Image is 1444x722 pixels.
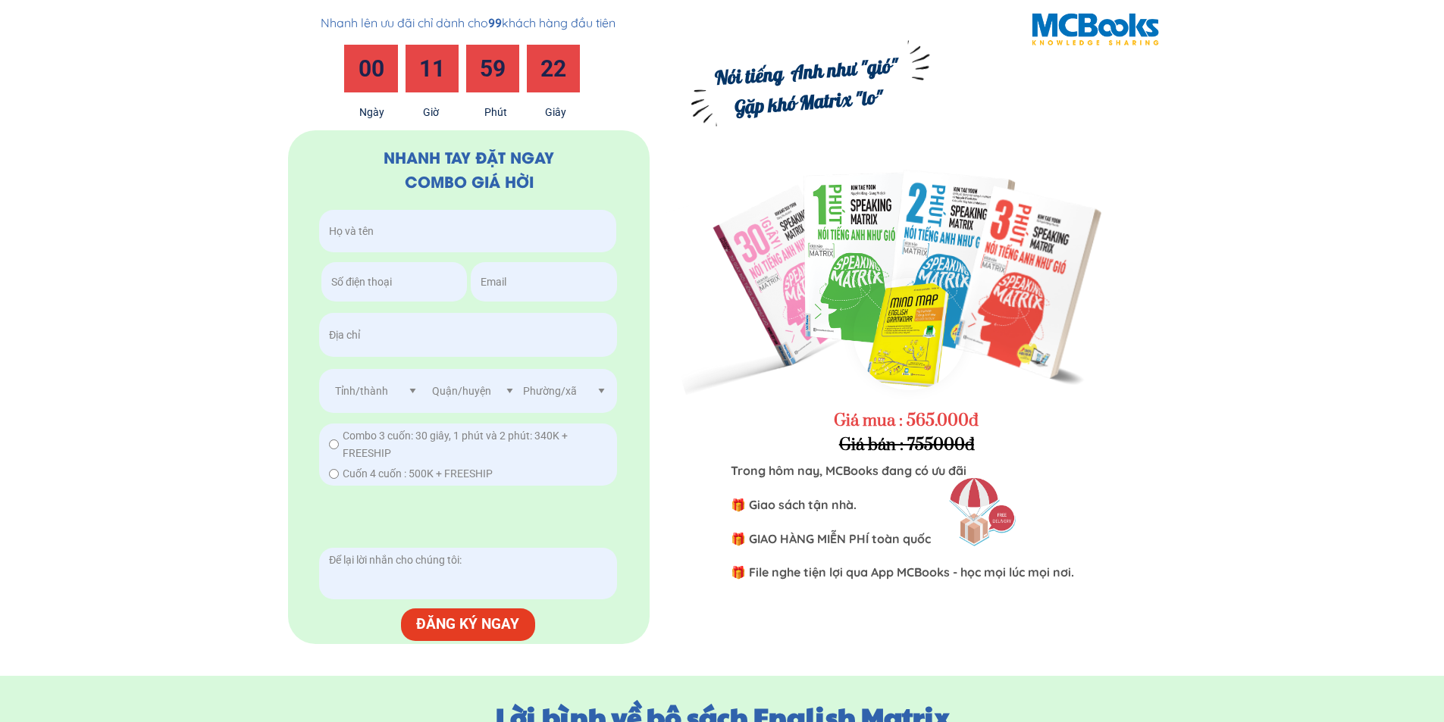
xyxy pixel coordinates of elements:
h3: Giá bán : 755000đ [839,433,978,458]
p: ĐĂNG KÝ NGAY [401,608,535,641]
div: Nhanh lên ưu đãi chỉ dành cho khách hàng đầu tiên [313,14,623,33]
span: Combo 3 cuốn: 30 giây, 1 phút và 2 phút: 340K + FREESHIP [343,427,600,461]
h3: Giá mua : 565.000đ [834,409,986,433]
span: 99 [488,15,502,30]
div: Ngày [340,104,404,120]
h2: Trong hôm nay, MCBooks đang có ưu đãi 🎁 Giao sách tận nhà. 🎁 GIAO HÀNG MIỄN PHÍ toàn quốc 🎁 File ... [731,462,1089,581]
input: Email [477,262,610,302]
input: Số điện thoại [327,262,462,302]
div: Giây [524,104,588,120]
div: Phút [463,104,528,120]
span: Cuốn 4 cuốn : 500K + FREESHIP [343,465,493,482]
div: NHANH TAY ĐẶT NGAY COMBO GIÁ HỜI [319,145,619,193]
input: Họ và tên [325,210,610,252]
input: Địa chỉ [325,313,611,357]
div: Giờ [399,104,463,120]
